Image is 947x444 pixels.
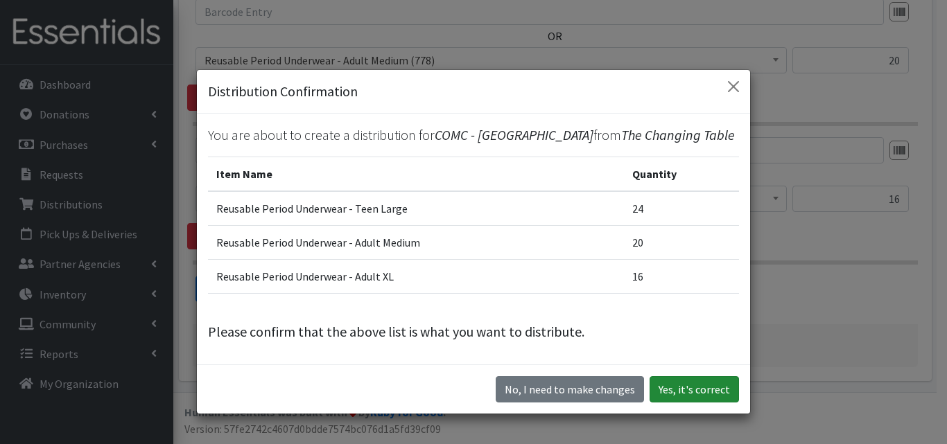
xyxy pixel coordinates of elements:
[208,125,739,145] p: You are about to create a distribution for from
[624,259,739,293] td: 16
[208,191,624,226] td: Reusable Period Underwear - Teen Large
[208,321,739,342] p: Please confirm that the above list is what you want to distribute.
[624,191,739,226] td: 24
[624,225,739,259] td: 20
[624,157,739,191] th: Quantity
[208,259,624,293] td: Reusable Period Underwear - Adult XL
[621,126,735,143] span: The Changing Table
[208,81,358,102] h5: Distribution Confirmation
[208,157,624,191] th: Item Name
[435,126,593,143] span: COMC - [GEOGRAPHIC_DATA]
[650,376,739,402] button: Yes, it's correct
[496,376,644,402] button: No I need to make changes
[208,225,624,259] td: Reusable Period Underwear - Adult Medium
[722,76,745,98] button: Close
